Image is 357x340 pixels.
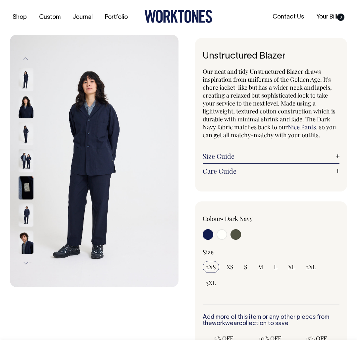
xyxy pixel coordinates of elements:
a: Size Guide [203,152,339,160]
span: 3XL [206,279,216,287]
a: workwear [212,321,239,326]
img: dark-navy [19,122,33,146]
span: XS [227,263,233,271]
a: Your Bill0 [314,12,347,22]
input: XS [223,261,237,273]
input: S [241,261,251,273]
a: Nice Pants [288,123,316,131]
span: XL [288,263,295,271]
button: Next [21,256,31,271]
input: 2XS [203,261,219,273]
span: • [221,215,224,223]
img: dark-navy [19,231,33,254]
img: dark-navy [19,68,33,91]
a: Contact Us [270,12,307,22]
input: XL [285,261,299,273]
img: dark-navy [19,149,33,173]
input: 3XL [203,277,219,289]
input: 2XL [303,261,320,273]
span: L [274,263,278,271]
div: Size [203,248,339,256]
button: Previous [21,51,31,66]
span: 0 [337,14,344,21]
a: Journal [70,12,95,23]
a: Care Guide [203,167,339,175]
a: Custom [36,12,63,23]
span: Our neat and tidy Unstructured Blazer draws inspiration from uniforms of the Golden Age. It's cho... [203,67,335,131]
input: L [271,261,281,273]
div: Colour [203,215,257,223]
h6: Add more of this item or any other pieces from the collection to save [203,314,339,327]
span: M [258,263,263,271]
span: 2XS [206,263,216,271]
span: 2XL [306,263,316,271]
label: Dark Navy [225,215,253,223]
h1: Unstructured Blazer [203,51,339,62]
span: S [244,263,247,271]
span: , so you can get all matchy-matchy with your outfits. [203,123,336,139]
input: M [255,261,267,273]
img: dark-navy [19,95,33,118]
img: dark-navy [10,35,178,287]
a: Portfolio [102,12,130,23]
a: Shop [10,12,29,23]
img: dark-navy [19,177,33,200]
img: dark-navy [19,204,33,227]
